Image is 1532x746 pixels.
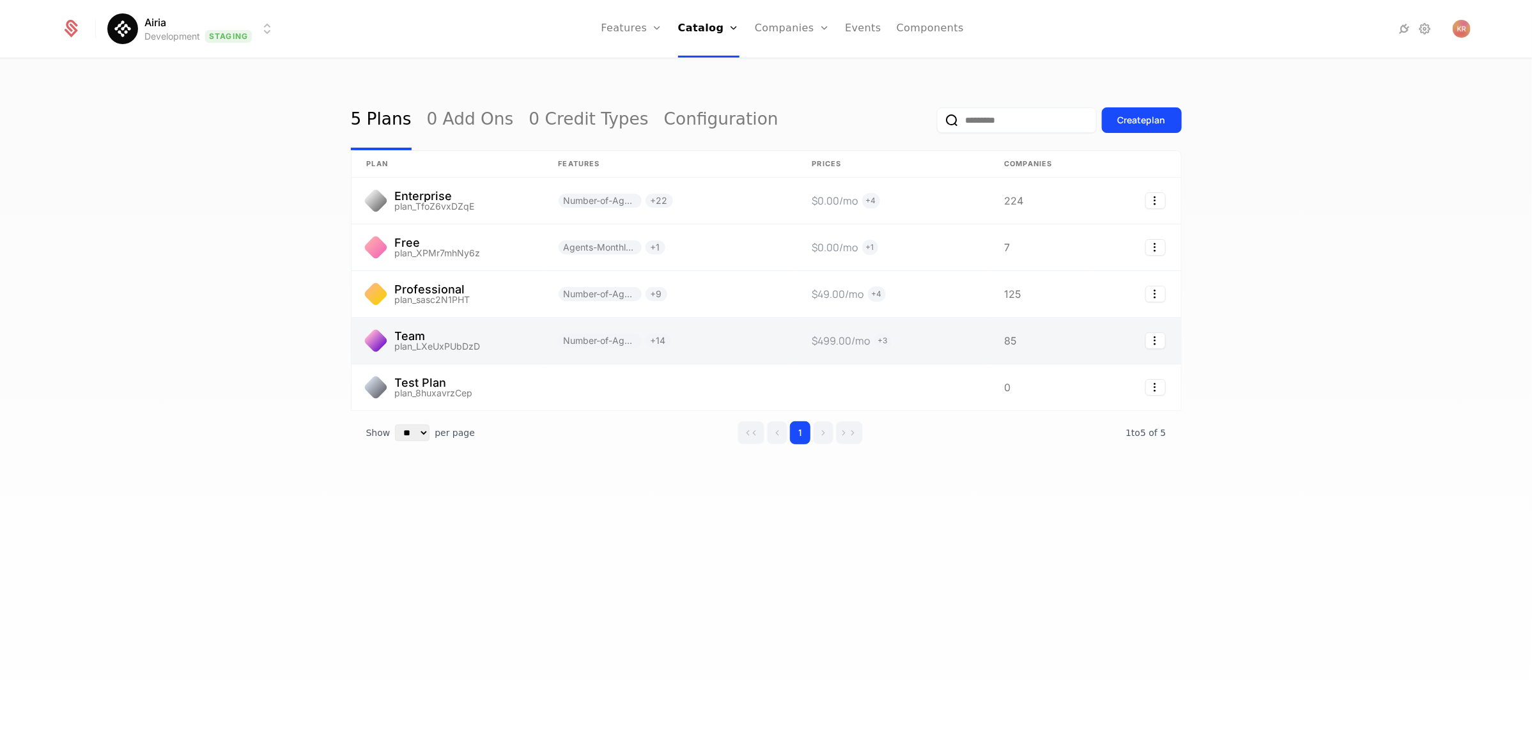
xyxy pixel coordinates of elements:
[767,421,787,444] button: Go to previous page
[1145,239,1166,256] button: Select action
[1397,21,1412,36] a: Integrations
[1145,332,1166,349] button: Select action
[836,421,863,444] button: Go to last page
[529,90,649,150] a: 0 Credit Types
[738,421,764,444] button: Go to first page
[351,411,1182,455] div: Table pagination
[1417,21,1432,36] a: Settings
[664,90,778,150] a: Configuration
[1453,20,1471,38] button: Open user button
[107,13,138,44] img: Airia
[813,421,833,444] button: Go to next page
[1145,379,1166,396] button: Select action
[352,151,543,178] th: plan
[366,426,391,439] span: Show
[989,151,1092,178] th: Companies
[351,90,412,150] a: 5 Plans
[395,424,429,441] select: Select page size
[790,421,810,444] button: Go to page 1
[1102,107,1182,133] button: Createplan
[205,30,252,43] span: Staging
[111,15,275,43] button: Select environment
[797,151,989,178] th: Prices
[1145,286,1166,302] button: Select action
[738,421,863,444] div: Page navigation
[543,151,797,178] th: Features
[1145,192,1166,209] button: Select action
[427,90,514,150] a: 0 Add Ons
[144,30,200,43] div: Development
[144,15,166,30] span: Airia
[1126,428,1166,438] span: 5
[1126,428,1160,438] span: 1 to 5 of
[1453,20,1471,38] img: Katrina Reddy
[1118,114,1166,127] div: Create plan
[435,426,475,439] span: per page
